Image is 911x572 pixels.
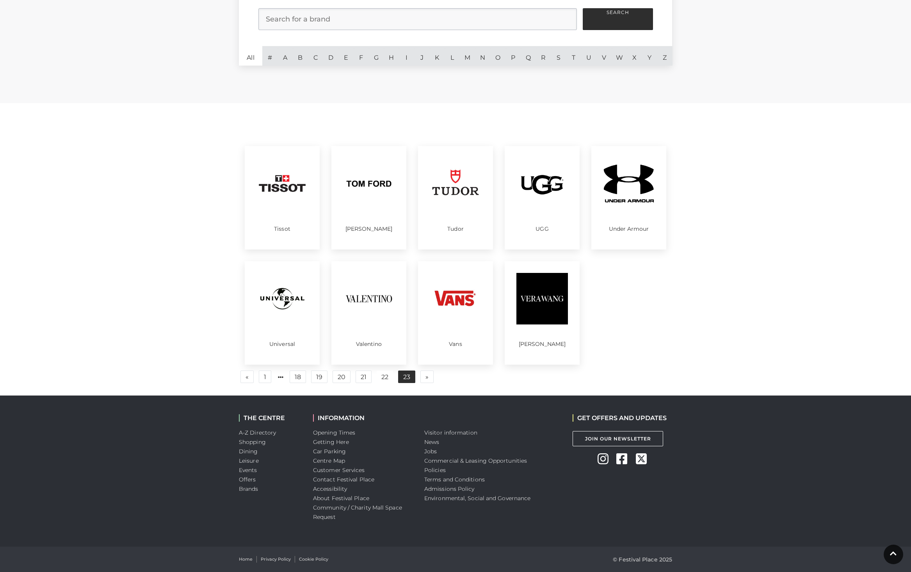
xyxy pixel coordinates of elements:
[323,46,338,66] a: D
[460,46,475,66] a: M
[246,374,249,380] span: «
[239,476,256,483] a: Offers
[430,341,481,347] p: Vans
[343,226,395,232] p: [PERSON_NAME]
[424,448,437,455] a: Jobs
[384,46,399,66] a: H
[239,438,266,445] a: Shopping
[308,46,323,66] a: C
[368,46,384,66] a: G
[657,46,673,66] a: Z
[313,495,369,502] a: About Festival Place
[583,8,653,30] button: Search
[313,457,345,464] a: Centre Map
[313,485,347,492] a: Accessibility
[313,476,374,483] a: Contact Festival Place
[573,414,667,422] h2: GET OFFERS AND UPDATES
[313,467,365,474] a: Customer Services
[581,46,596,66] a: U
[313,429,355,436] a: Opening Times
[398,371,415,383] a: 23
[240,371,254,383] a: Previous
[239,457,259,464] a: Leisure
[627,46,642,66] a: X
[239,556,253,563] a: Home
[566,46,581,66] a: T
[290,371,306,383] a: 18
[573,431,663,446] a: Join Our Newsletter
[603,226,655,232] p: Under Armour
[424,476,485,483] a: Terms and Conditions
[293,46,308,66] a: B
[414,46,429,66] a: J
[343,341,395,347] p: Valentino
[424,429,477,436] a: Visitor information
[596,46,612,66] a: V
[505,46,521,66] a: P
[536,46,551,66] a: R
[259,371,271,383] a: 1
[424,438,439,445] a: News
[299,556,328,563] a: Cookie Policy
[313,504,402,520] a: Community / Charity Mall Space Request
[424,485,475,492] a: Admissions Policy
[425,374,429,380] span: »
[338,46,354,66] a: E
[445,46,460,66] a: L
[239,429,276,436] a: A-Z Directory
[612,46,627,66] a: W
[311,371,327,383] a: 19
[399,46,414,66] a: I
[239,46,262,66] a: All
[377,371,393,383] a: 22
[313,414,413,422] h2: INFORMATION
[262,46,278,66] a: #
[313,448,346,455] a: Car Parking
[516,226,568,232] p: UGG
[424,467,446,474] a: Policies
[356,371,372,383] a: 21
[239,485,258,492] a: Brands
[613,555,672,564] p: © Festival Place 2025
[239,414,301,422] h2: THE CENTRE
[475,46,490,66] a: N
[256,226,308,232] p: Tissot
[521,46,536,66] a: Q
[258,8,577,30] input: Search for a brand
[354,46,369,66] a: F
[256,341,308,347] p: Universal
[551,46,566,66] a: S
[239,467,257,474] a: Events
[278,46,293,66] a: A
[313,438,349,445] a: Getting Here
[430,226,481,232] p: Tudor
[424,495,530,502] a: Environmental, Social and Governance
[261,556,291,563] a: Privacy Policy
[490,46,505,66] a: O
[239,448,258,455] a: Dining
[429,46,445,66] a: K
[424,457,527,464] a: Commercial & Leasing Opportunities
[516,341,568,347] p: [PERSON_NAME]
[420,371,434,383] a: Next
[333,371,351,383] a: 20
[642,46,657,66] a: Y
